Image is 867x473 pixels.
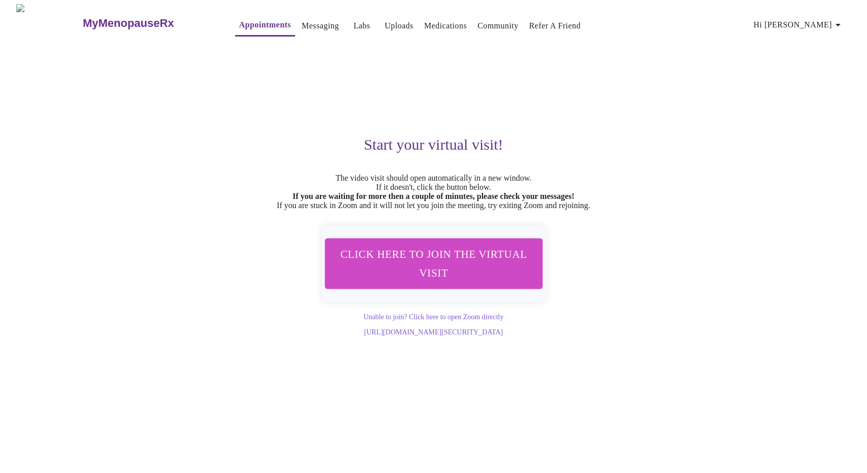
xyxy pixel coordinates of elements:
strong: If you are waiting for more then a couple of minutes, please check your messages! [293,192,574,200]
a: Appointments [239,18,291,32]
button: Refer a Friend [525,16,585,36]
a: [URL][DOMAIN_NAME][SECURITY_DATA] [364,328,503,336]
button: Appointments [235,15,295,37]
span: Hi [PERSON_NAME] [754,18,844,32]
button: Click here to join the virtual visit [325,238,542,289]
span: Click here to join the virtual visit [338,245,529,282]
a: Messaging [302,19,339,33]
a: Community [477,19,519,33]
button: Community [473,16,523,36]
button: Uploads [380,16,418,36]
h3: MyMenopauseRx [83,17,174,30]
button: Medications [420,16,471,36]
a: MyMenopauseRx [81,6,214,41]
a: Medications [424,19,467,33]
h3: Start your virtual visit! [121,136,747,153]
button: Labs [345,16,378,36]
button: Messaging [298,16,343,36]
p: The video visit should open automatically in a new window. If it doesn't, click the button below.... [121,174,747,210]
a: Labs [354,19,370,33]
a: Refer a Friend [529,19,581,33]
a: Unable to join? Click here to open Zoom directly [363,313,503,321]
a: Uploads [384,19,413,33]
button: Hi [PERSON_NAME] [750,15,848,35]
img: MyMenopauseRx Logo [16,4,81,42]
